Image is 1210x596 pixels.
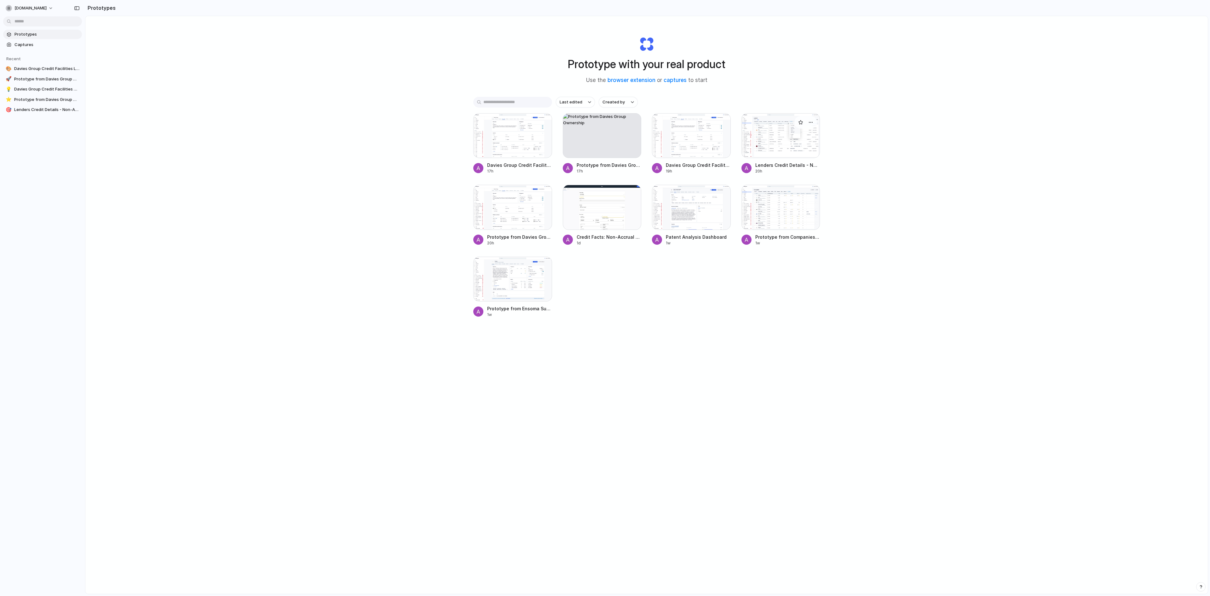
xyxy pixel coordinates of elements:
a: 🚀Prototype from Davies Group Ownership [3,74,82,84]
a: 🎨Davies Group Credit Facilities Layout [3,64,82,73]
span: Lenders Credit Details - Non-Accrual Status Feature [14,107,79,113]
a: 🎯Lenders Credit Details - Non-Accrual Status Feature [3,105,82,114]
span: Prototype from Davies Group Ownership [14,96,79,103]
span: Prototype from Ensoma Summary [487,305,552,312]
span: Captures [14,42,79,48]
a: Prototype from Companies ListPrototype from Companies List1w [741,185,820,246]
div: 19h [666,168,731,174]
span: Davies Group Credit Facilities Card Design [666,162,731,168]
span: Prototype from Davies Group Ownership [487,234,552,240]
span: [DOMAIN_NAME] [14,5,47,11]
a: Lenders Credit Details - Non-Accrual Status FeatureLenders Credit Details - Non-Accrual Status Fe... [741,113,820,174]
a: ⭐Prototype from Davies Group Ownership [3,95,82,104]
a: Prototype from Davies Group OwnershipPrototype from Davies Group Ownership20h [473,185,552,246]
span: Prototype from Davies Group Ownership [14,76,79,82]
span: Davies Group Credit Facilities Card Design [14,86,79,92]
a: Davies Group Credit Facilities LayoutDavies Group Credit Facilities Layout17h [473,113,552,174]
div: 20h [755,168,820,174]
div: 🎯 [6,107,12,113]
div: 17h [577,168,642,174]
h2: Prototypes [85,4,116,12]
span: Credit Facts: Non-Accrual Status Toggle [577,234,642,240]
div: 🚀 [6,76,12,82]
a: Credit Facts: Non-Accrual Status ToggleCredit Facts: Non-Accrual Status Toggle1d [563,185,642,246]
a: Patent Analysis DashboardPatent Analysis Dashboard1w [652,185,731,246]
span: Use the or to start [586,76,707,85]
span: Davies Group Credit Facilities Layout [14,66,79,72]
span: Patent Analysis Dashboard [666,234,731,240]
span: Prototypes [14,31,79,38]
a: captures [664,77,687,83]
div: 1d [577,240,642,246]
button: Created by [599,97,638,108]
span: Prototype from Companies List [755,234,820,240]
span: Recent [6,56,21,61]
span: Prototype from Davies Group Ownership [577,162,642,168]
div: ⭐ [6,96,12,103]
button: Last edited [556,97,595,108]
div: 1w [755,240,820,246]
a: 💡Davies Group Credit Facilities Card Design [3,85,82,94]
div: 1w [487,312,552,318]
div: 🎨 [6,66,12,72]
div: 💡 [6,86,12,92]
div: 20h [487,240,552,246]
div: 1w [666,240,731,246]
a: Prototypes [3,30,82,39]
a: Prototype from Davies Group OwnershipPrototype from Davies Group Ownership17h [563,113,642,174]
a: browser extension [608,77,655,83]
button: [DOMAIN_NAME] [3,3,56,13]
span: Lenders Credit Details - Non-Accrual Status Feature [755,162,820,168]
div: 17h [487,168,552,174]
a: Captures [3,40,82,50]
h1: Prototype with your real product [568,56,725,73]
span: Last edited [560,99,582,105]
span: Davies Group Credit Facilities Layout [487,162,552,168]
a: Prototype from Ensoma SummaryPrototype from Ensoma Summary1w [473,257,552,318]
a: Davies Group Credit Facilities Card DesignDavies Group Credit Facilities Card Design19h [652,113,731,174]
span: Created by [602,99,625,105]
